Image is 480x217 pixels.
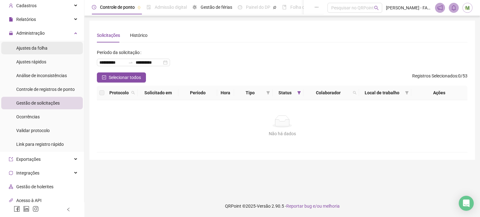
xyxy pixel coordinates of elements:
[266,91,270,95] span: filter
[405,91,409,95] span: filter
[296,88,302,97] span: filter
[16,142,64,147] span: Link para registro rápido
[16,198,42,203] span: Acesso à API
[16,184,53,189] span: Gestão de holerites
[16,114,40,119] span: Ocorrências
[282,5,287,9] span: book
[9,3,13,8] span: user-add
[32,206,39,212] span: instagram
[297,91,301,95] span: filter
[137,6,141,9] span: pushpin
[130,88,136,97] span: search
[16,128,50,133] span: Validar protocolo
[147,5,151,9] span: file-done
[97,47,144,57] label: Período da solicitação
[412,73,457,78] span: Registros Selecionados
[412,72,467,82] span: : 0 / 53
[16,31,45,36] span: Administração
[16,59,46,64] span: Ajustes rápidos
[16,87,75,92] span: Controle de registros de ponto
[128,60,133,65] span: to
[14,206,20,212] span: facebook
[97,72,146,82] button: Selecionar todos
[217,86,234,100] th: Hora
[84,195,480,217] footer: QRPoint © 2025 - 2.90.5 -
[16,46,47,51] span: Ajustes da folha
[16,17,36,22] span: Relatórios
[100,5,135,10] span: Controle de ponto
[265,88,271,97] span: filter
[9,198,13,203] span: api
[459,196,474,211] div: Open Intercom Messenger
[414,89,465,96] div: Ações
[92,5,96,9] span: clock-circle
[192,5,197,9] span: sun
[404,88,410,97] span: filter
[238,5,242,9] span: dashboard
[273,6,277,9] span: pushpin
[178,86,217,100] th: Período
[66,207,71,212] span: left
[104,130,460,137] div: Não há dados
[257,204,271,209] span: Versão
[306,89,350,96] span: Colaborador
[9,31,13,35] span: lock
[451,5,457,11] span: bell
[286,204,340,209] span: Reportar bug e/ou melhoria
[131,91,135,95] span: search
[437,5,443,11] span: notification
[201,5,232,10] span: Gestão de férias
[9,185,13,189] span: apartment
[16,157,41,162] span: Exportações
[130,32,147,39] div: Histórico
[128,60,133,65] span: swap-right
[109,74,141,81] span: Selecionar todos
[155,5,187,10] span: Admissão digital
[16,3,37,8] span: Cadastros
[374,6,379,10] span: search
[362,89,402,96] span: Local de trabalho
[9,17,13,22] span: file
[237,89,264,96] span: Tipo
[102,75,106,80] span: check-square
[137,86,178,100] th: Solicitado em
[246,5,270,10] span: Painel do DP
[23,206,29,212] span: linkedin
[386,4,432,11] span: [PERSON_NAME] - FARMÁCIA MERAKI
[353,91,357,95] span: search
[16,170,39,175] span: Integrações
[109,89,129,96] span: Protocolo
[97,32,120,39] div: Solicitações
[16,73,67,78] span: Análise de inconsistências
[275,89,295,96] span: Status
[9,171,13,175] span: sync
[16,101,60,106] span: Gestão de solicitações
[352,88,358,97] span: search
[9,157,13,161] span: export
[463,3,472,12] img: 20511
[290,5,330,10] span: Folha de pagamento
[314,5,319,9] span: ellipsis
